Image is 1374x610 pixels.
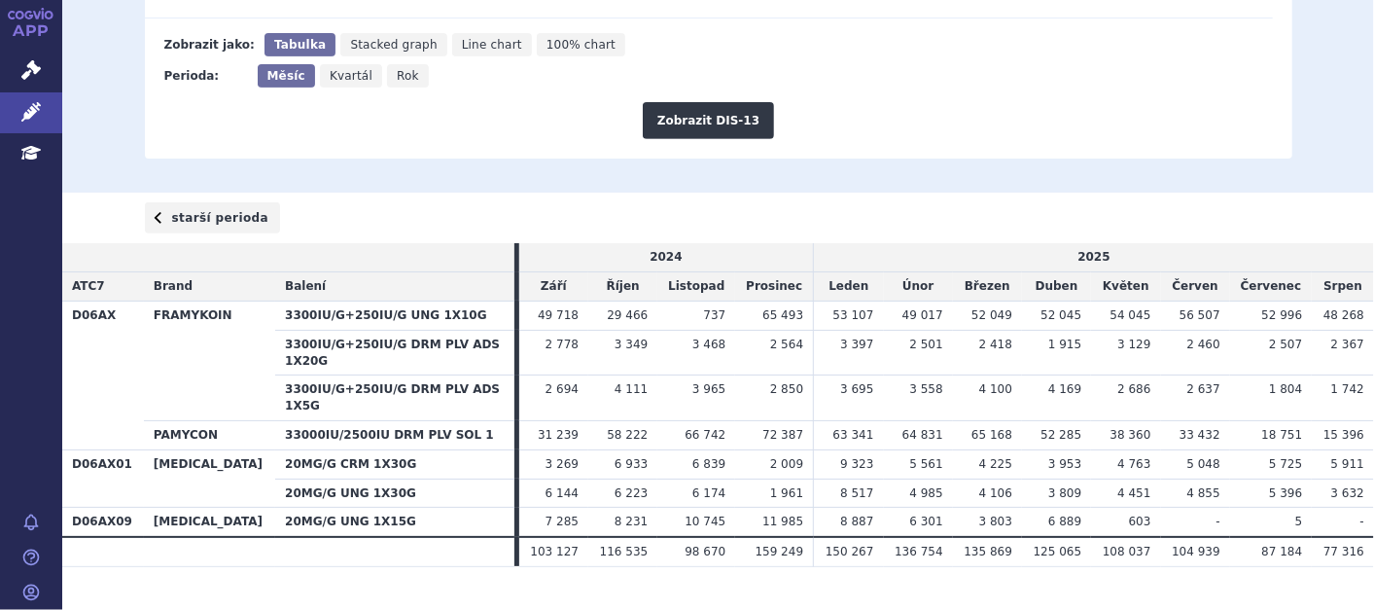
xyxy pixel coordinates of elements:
[979,457,1012,471] span: 4 225
[1186,382,1219,396] span: 2 637
[1295,515,1303,528] span: 5
[1186,457,1219,471] span: 5 048
[1110,308,1151,322] span: 54 045
[1186,338,1219,351] span: 2 460
[1312,272,1374,302] td: Srpen
[692,486,725,500] span: 6 174
[1230,272,1313,302] td: Červenec
[762,308,803,322] span: 65 493
[1040,428,1081,442] span: 52 285
[756,545,804,558] span: 159 249
[762,515,803,528] span: 11 985
[546,486,579,500] span: 6 144
[530,545,579,558] span: 103 127
[1323,428,1364,442] span: 15 396
[979,515,1012,528] span: 3 803
[1331,338,1364,351] span: 2 367
[643,102,774,139] button: Zobrazit DIS-13
[685,545,725,558] span: 98 670
[909,382,942,396] span: 3 558
[770,486,803,500] span: 1 961
[538,428,579,442] span: 31 239
[615,382,648,396] span: 4 111
[762,428,803,442] span: 72 387
[1048,486,1081,500] span: 3 809
[275,376,514,421] th: 3300IU/G+250IU/G DRM PLV ADS 1X5G
[685,428,725,442] span: 66 742
[703,308,725,322] span: 737
[145,202,281,233] a: starší perioda
[615,486,648,500] span: 6 223
[164,64,248,88] div: Perioda:
[62,301,144,449] th: D06AX
[275,330,514,376] th: 3300IU/G+250IU/G DRM PLV ADS 1X20G
[840,486,873,500] span: 8 517
[979,338,1012,351] span: 2 418
[909,486,942,500] span: 4 985
[1103,545,1151,558] span: 108 037
[62,508,144,537] th: D06AX09
[330,69,372,83] span: Kvartál
[546,382,579,396] span: 2 694
[909,338,942,351] span: 2 501
[285,279,326,293] span: Balení
[1261,545,1302,558] span: 87 184
[902,428,943,442] span: 64 831
[267,69,305,83] span: Měsíc
[519,272,588,302] td: Září
[1331,382,1364,396] span: 1 742
[144,301,275,420] th: FRAMYKOIN
[164,33,255,56] div: Zobrazit jako:
[979,382,1012,396] span: 4 100
[607,308,648,322] span: 29 466
[814,272,884,302] td: Leden
[814,243,1374,271] td: 2025
[600,545,649,558] span: 116 535
[274,38,326,52] span: Tabulka
[1261,428,1302,442] span: 18 751
[275,508,514,537] th: 20MG/G UNG 1X15G
[615,457,648,471] span: 6 933
[971,308,1012,322] span: 52 049
[154,279,193,293] span: Brand
[1040,308,1081,322] span: 52 045
[588,272,657,302] td: Říjen
[1117,338,1150,351] span: 3 129
[1048,515,1081,528] span: 6 889
[833,308,874,322] span: 53 107
[902,308,943,322] span: 49 017
[1022,272,1091,302] td: Duben
[1323,308,1364,322] span: 48 268
[1048,457,1081,471] span: 3 953
[546,457,579,471] span: 3 269
[1117,457,1150,471] span: 4 763
[1269,382,1302,396] span: 1 804
[657,272,735,302] td: Listopad
[546,515,579,528] span: 7 285
[895,545,943,558] span: 136 754
[1180,308,1220,322] span: 56 507
[615,515,648,528] span: 8 231
[770,338,803,351] span: 2 564
[1091,272,1160,302] td: Květen
[692,457,725,471] span: 6 839
[275,420,514,449] th: 33000IU/2500IU DRM PLV SOL 1
[1180,428,1220,442] span: 33 432
[538,308,579,322] span: 49 718
[964,545,1012,558] span: 135 869
[519,243,814,271] td: 2024
[275,449,514,479] th: 20MG/G CRM 1X30G
[833,428,874,442] span: 63 341
[1161,272,1230,302] td: Červen
[1048,382,1081,396] span: 4 169
[770,457,803,471] span: 2 009
[1215,515,1219,528] span: -
[826,545,874,558] span: 150 267
[692,382,725,396] span: 3 965
[546,338,579,351] span: 2 778
[607,428,648,442] span: 58 222
[1129,515,1151,528] span: 603
[397,69,419,83] span: Rok
[840,457,873,471] span: 9 323
[735,272,813,302] td: Prosinec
